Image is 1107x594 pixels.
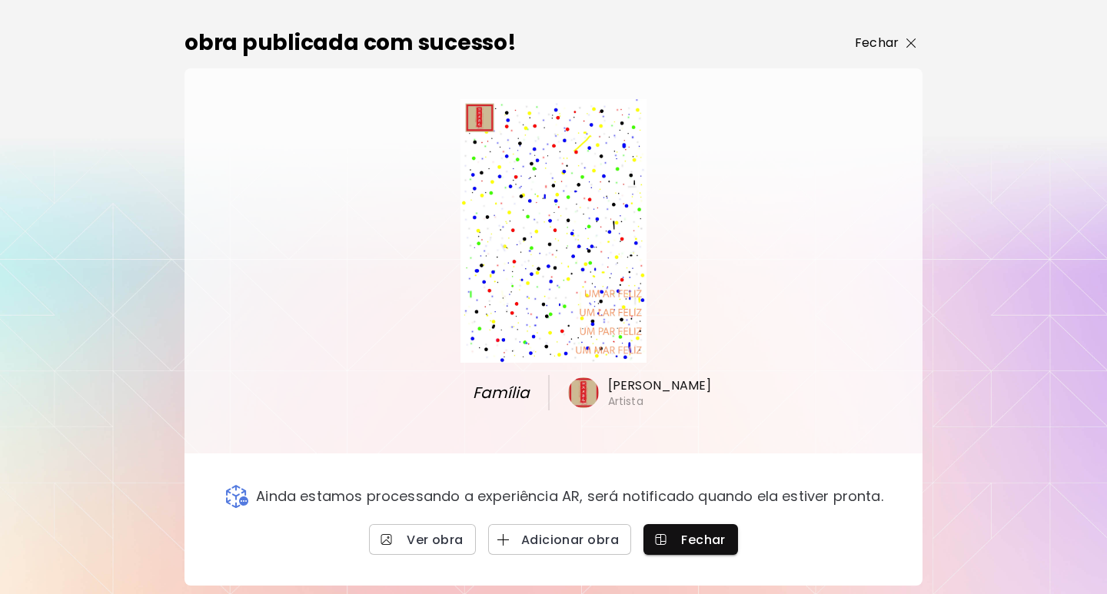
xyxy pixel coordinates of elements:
button: Adicionar obra [488,524,631,555]
span: Família [434,381,530,404]
p: Ainda estamos processando a experiência AR, será notificado quando ela estiver pronta. [256,488,883,505]
span: Fechar [656,532,726,548]
button: Fechar [643,524,738,555]
h2: obra publicada com sucesso! [184,27,517,59]
h6: [PERSON_NAME] [608,377,712,394]
h6: Artista [608,394,643,408]
span: Ver obra [381,532,464,548]
a: Ver obra [369,524,476,555]
span: Adicionar obra [500,532,619,548]
img: large.webp [460,99,647,363]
